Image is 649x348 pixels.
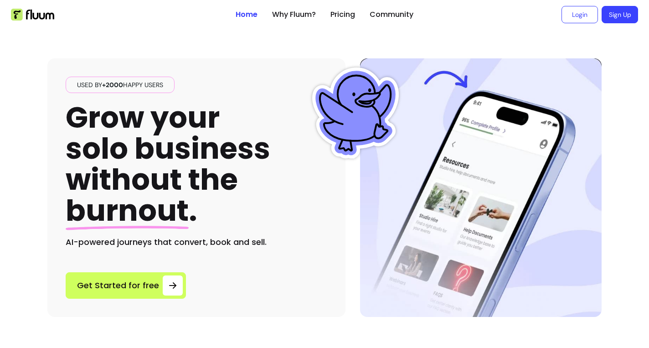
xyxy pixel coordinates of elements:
h1: Grow your solo business without the . [66,102,270,227]
img: Fluum Duck sticker [310,68,401,159]
a: Community [370,9,413,20]
h2: AI-powered journeys that convert, book and sell. [66,236,327,249]
span: Get Started for free [77,279,159,292]
a: Login [561,6,598,23]
span: Used by happy users [73,80,167,89]
span: burnout [66,190,189,231]
a: Sign Up [602,6,638,23]
img: Hero [360,58,602,317]
a: Pricing [330,9,355,20]
a: Get Started for free [66,272,186,299]
a: Why Fluum? [272,9,316,20]
a: Home [236,9,258,20]
img: Fluum Logo [11,9,54,21]
span: +2000 [102,81,123,89]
